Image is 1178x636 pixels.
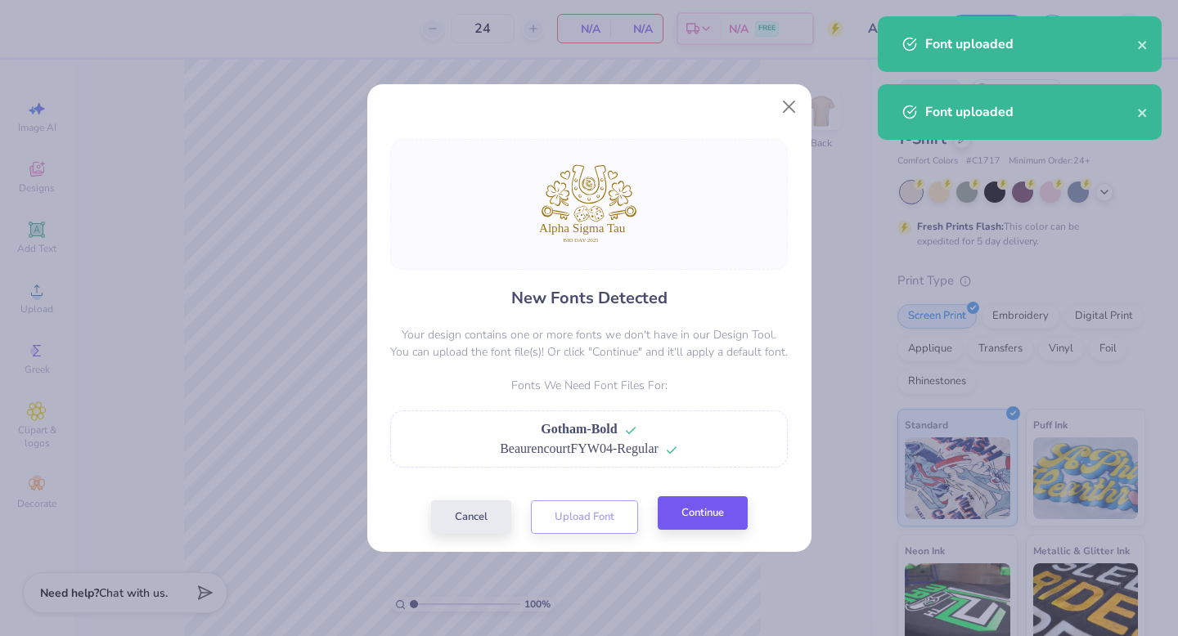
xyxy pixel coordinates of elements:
[1137,102,1149,122] button: close
[511,286,668,310] h4: New Fonts Detected
[541,422,617,436] span: Gotham-Bold
[925,34,1137,54] div: Font uploaded
[1137,34,1149,54] button: close
[390,377,788,394] p: Fonts We Need Font Files For:
[431,500,511,534] button: Cancel
[925,102,1137,122] div: Font uploaded
[773,91,804,122] button: Close
[658,496,748,530] button: Continue
[500,441,659,455] span: BeaurencourtFYW04-Regular
[390,326,788,361] p: Your design contains one or more fonts we don't have in our Design Tool. You can upload the font ...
